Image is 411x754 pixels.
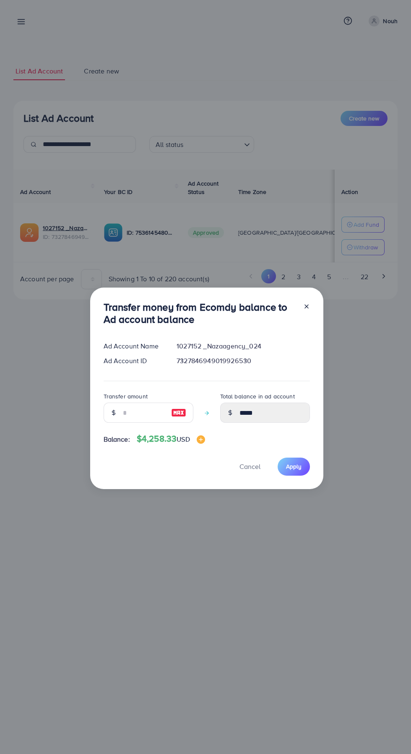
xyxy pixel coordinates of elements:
h3: Transfer money from Ecomdy balance to Ad account balance [104,301,297,325]
span: USD [177,435,190,444]
div: 7327846949019926530 [170,356,316,366]
span: Apply [286,462,302,471]
label: Total balance in ad account [220,392,295,401]
div: Ad Account Name [97,341,170,351]
label: Transfer amount [104,392,148,401]
div: Ad Account ID [97,356,170,366]
div: 1027152 _Nazaagency_024 [170,341,316,351]
button: Apply [278,458,310,476]
h4: $4,258.33 [137,434,205,444]
img: image [197,435,205,444]
img: image [171,408,186,418]
span: Cancel [239,462,260,471]
button: Cancel [229,458,271,476]
span: Balance: [104,435,130,444]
